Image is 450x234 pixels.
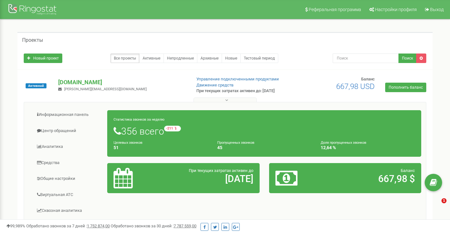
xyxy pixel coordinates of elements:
[29,155,108,171] a: Средства
[398,54,416,63] button: Поиск
[163,174,253,184] h2: [DATE]
[110,54,139,63] a: Все проекты
[321,141,366,145] small: Доля пропущенных звонков
[375,7,417,12] span: Настройки профиля
[163,54,197,63] a: Непродленные
[174,224,196,228] u: 7 787 559,00
[321,145,415,150] h4: 12,64 %
[29,203,108,218] a: Сквозная аналитика
[29,123,108,139] a: Центр обращений
[197,54,222,63] a: Архивные
[189,168,253,173] span: При текущих затратах активен до
[29,187,108,203] a: Виртуальная АТС
[217,145,311,150] h4: 45
[385,83,426,92] a: Пополнить баланс
[58,78,186,86] p: [DOMAIN_NAME]
[64,87,147,91] span: [PERSON_NAME][EMAIL_ADDRESS][DOMAIN_NAME]
[333,54,399,63] input: Поиск
[6,224,25,228] span: 99,989%
[336,82,375,91] span: 667,98 USD
[26,83,46,88] span: Активный
[309,7,361,12] span: Реферальная программа
[114,117,164,122] small: Статистика звонков за неделю
[22,37,43,43] h5: Проекты
[114,145,208,150] h4: 51
[325,174,415,184] h2: 667,98 $
[114,126,415,136] h1: 356 всего
[361,77,375,81] span: Баланс
[196,88,290,94] p: При текущих затратах активен до: [DATE]
[29,139,108,155] a: Аналитика
[114,141,142,145] small: Целевых звонков
[26,224,110,228] span: Обработано звонков за 7 дней :
[441,198,447,203] span: 1
[29,107,108,123] a: Информационная панель
[430,7,444,12] span: Выход
[164,126,181,131] small: -211
[240,54,278,63] a: Тестовый период
[139,54,164,63] a: Активные
[428,198,444,213] iframe: Intercom live chat
[196,77,279,81] a: Управление подключенными продуктами
[217,141,254,145] small: Пропущенных звонков
[196,83,233,87] a: Движение средств
[222,54,241,63] a: Новые
[111,224,196,228] span: Обработано звонков за 30 дней :
[24,54,62,63] a: Новый проект
[29,171,108,187] a: Общие настройки
[87,224,110,228] u: 1 752 874,00
[401,168,415,173] span: Баланс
